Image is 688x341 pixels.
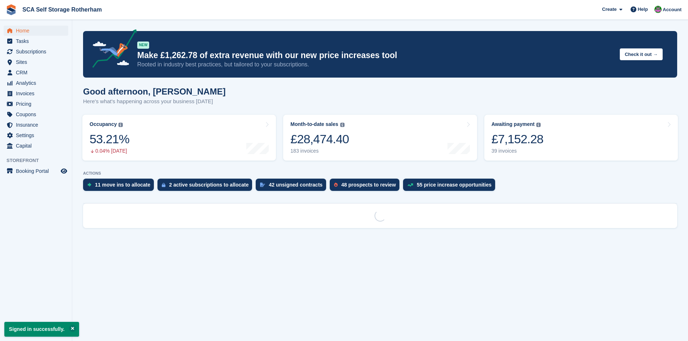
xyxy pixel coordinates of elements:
[16,57,59,67] span: Sites
[4,26,68,36] a: menu
[83,171,677,176] p: ACTIONS
[407,183,413,187] img: price_increase_opportunities-93ffe204e8149a01c8c9dc8f82e8f89637d9d84a8eef4429ea346261dce0b2c0.svg
[260,183,265,187] img: contract_signature_icon-13c848040528278c33f63329250d36e43548de30e8caae1d1a13099fd9432cc5.svg
[83,179,157,194] a: 11 move ins to allocate
[492,148,544,154] div: 39 invoices
[4,88,68,99] a: menu
[16,67,59,78] span: CRM
[602,6,616,13] span: Create
[16,99,59,109] span: Pricing
[4,57,68,67] a: menu
[137,50,614,61] p: Make £1,262.78 of extra revenue with our new price increases tool
[90,132,129,147] div: 53.21%
[16,47,59,57] span: Subscriptions
[137,61,614,69] p: Rooted in industry best practices, but tailored to your subscriptions.
[4,109,68,119] a: menu
[90,148,129,154] div: 0.04% [DATE]
[20,4,105,16] a: SCA Self Storage Rotherham
[16,36,59,46] span: Tasks
[334,183,338,187] img: prospect-51fa495bee0391a8d652442698ab0144808aea92771e9ea1ae160a38d050c398.svg
[4,99,68,109] a: menu
[492,132,544,147] div: £7,152.28
[663,6,681,13] span: Account
[82,115,276,161] a: Occupancy 53.21% 0.04% [DATE]
[269,182,323,188] div: 42 unsigned contracts
[638,6,648,13] span: Help
[620,48,663,60] button: Check it out →
[83,87,226,96] h1: Good afternoon, [PERSON_NAME]
[4,141,68,151] a: menu
[290,132,349,147] div: £28,474.40
[16,26,59,36] span: Home
[4,322,79,337] p: Signed in successfully.
[290,121,338,127] div: Month-to-date sales
[283,115,477,161] a: Month-to-date sales £28,474.40 183 invoices
[536,123,541,127] img: icon-info-grey-7440780725fd019a000dd9b08b2336e03edf1995a4989e88bcd33f0948082b44.svg
[340,123,345,127] img: icon-info-grey-7440780725fd019a000dd9b08b2336e03edf1995a4989e88bcd33f0948082b44.svg
[16,109,59,119] span: Coupons
[4,36,68,46] a: menu
[403,179,499,194] a: 55 price increase opportunities
[4,166,68,176] a: menu
[341,182,396,188] div: 48 prospects to review
[16,120,59,130] span: Insurance
[16,130,59,140] span: Settings
[484,115,678,161] a: Awaiting payment £7,152.28 39 invoices
[16,78,59,88] span: Analytics
[86,29,137,70] img: price-adjustments-announcement-icon-8257ccfd72463d97f412b2fc003d46551f7dbcb40ab6d574587a9cd5c0d94...
[4,67,68,78] a: menu
[137,41,149,49] div: NEW
[16,166,59,176] span: Booking Portal
[16,141,59,151] span: Capital
[4,120,68,130] a: menu
[654,6,662,13] img: Sarah Race
[95,182,150,188] div: 11 move ins to allocate
[83,97,226,106] p: Here's what's happening across your business [DATE]
[157,179,256,194] a: 2 active subscriptions to allocate
[60,167,68,175] a: Preview store
[162,183,165,187] img: active_subscription_to_allocate_icon-d502201f5373d7db506a760aba3b589e785aa758c864c3986d89f69b8ff3...
[6,4,17,15] img: stora-icon-8386f47178a22dfd0bd8f6a31ec36ba5ce8667c1dd55bd0f319d3a0aa187defe.svg
[417,182,492,188] div: 55 price increase opportunities
[256,179,330,194] a: 42 unsigned contracts
[330,179,403,194] a: 48 prospects to review
[16,88,59,99] span: Invoices
[87,183,91,187] img: move_ins_to_allocate_icon-fdf77a2bb77ea45bf5b3d319d69a93e2d87916cf1d5bf7949dd705db3b84f3ca.svg
[169,182,248,188] div: 2 active subscriptions to allocate
[90,121,117,127] div: Occupancy
[4,130,68,140] a: menu
[4,47,68,57] a: menu
[7,157,72,164] span: Storefront
[4,78,68,88] a: menu
[492,121,535,127] div: Awaiting payment
[118,123,123,127] img: icon-info-grey-7440780725fd019a000dd9b08b2336e03edf1995a4989e88bcd33f0948082b44.svg
[290,148,349,154] div: 183 invoices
